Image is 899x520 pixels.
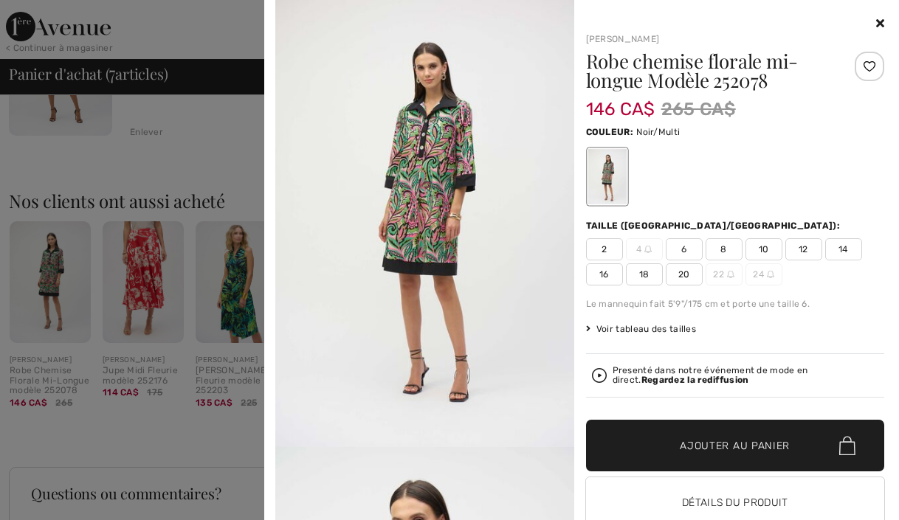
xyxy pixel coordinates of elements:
img: Regardez la rediffusion [592,368,607,383]
span: 12 [785,238,822,260]
span: 18 [626,263,663,285]
span: 265 CA$ [661,96,736,122]
span: 10 [745,238,782,260]
span: 24 [745,263,782,285]
a: [PERSON_NAME] [586,34,660,44]
button: Ajouter au panier [586,420,885,471]
span: 2 [586,238,623,260]
strong: Regardez la rediffusion [641,375,749,385]
div: Le mannequin fait 5'9"/175 cm et porte une taille 6. [586,297,885,311]
img: ring-m.svg [644,246,652,253]
div: Presenté dans notre événement de mode en direct. [613,366,879,385]
span: Chat [35,10,65,24]
span: 6 [666,238,703,260]
span: 8 [706,238,743,260]
img: Bag.svg [839,437,855,456]
div: Taille ([GEOGRAPHIC_DATA]/[GEOGRAPHIC_DATA]): [586,219,844,232]
span: 4 [626,238,663,260]
span: Noir/Multi [636,127,680,137]
span: 146 CA$ [586,84,655,119]
div: Noir/Multi [588,149,626,204]
h1: Robe chemise florale mi-longue Modèle 252078 [586,52,835,90]
img: ring-m.svg [727,271,734,278]
span: Couleur: [586,127,633,137]
span: 22 [706,263,743,285]
span: Voir tableau des tailles [586,322,697,336]
span: 16 [586,263,623,285]
img: ring-m.svg [767,271,774,278]
span: 14 [825,238,862,260]
span: 20 [666,263,703,285]
span: Ajouter au panier [680,438,790,454]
